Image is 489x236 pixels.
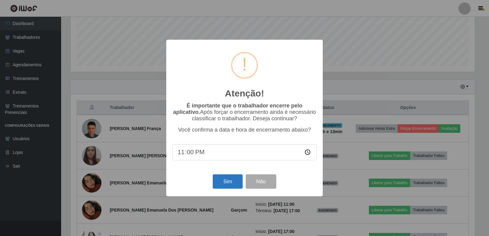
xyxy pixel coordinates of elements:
h2: Atenção! [225,88,264,99]
p: Após forçar o encerramento ainda é necessário classificar o trabalhador. Deseja continuar? [172,103,317,122]
b: É importante que o trabalhador encerre pelo aplicativo. [173,103,302,115]
p: Você confirma a data e hora de encerramento abaixo? [172,127,317,133]
button: Sim [213,174,242,189]
button: Não [246,174,276,189]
